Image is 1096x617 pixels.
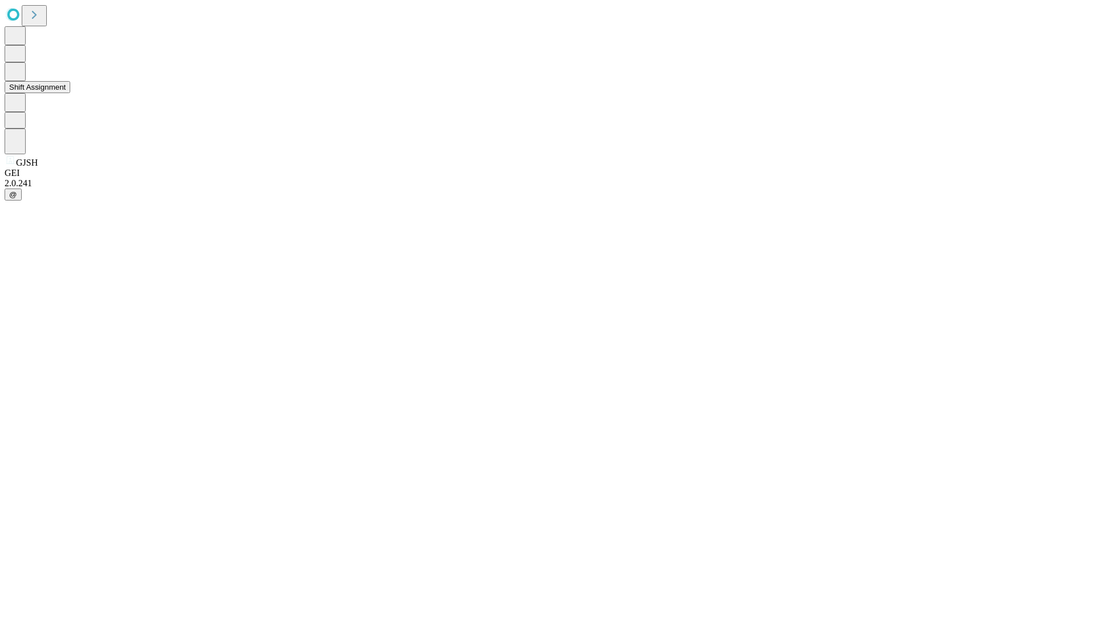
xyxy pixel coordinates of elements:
span: @ [9,190,17,199]
button: Shift Assignment [5,81,70,93]
div: GEI [5,168,1091,178]
span: GJSH [16,158,38,167]
div: 2.0.241 [5,178,1091,189]
button: @ [5,189,22,201]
